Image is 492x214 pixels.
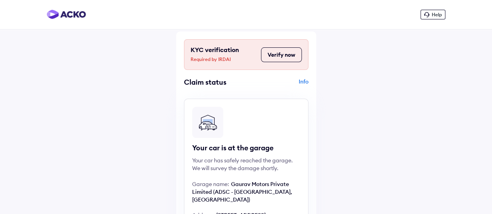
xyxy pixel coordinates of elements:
[192,181,229,188] span: Garage name:
[47,10,86,19] img: horizontal-gradient.png
[432,12,442,17] span: Help
[192,181,292,203] span: Gaurav Motors Private Limited (ADSC - [GEOGRAPHIC_DATA], [GEOGRAPHIC_DATA])
[248,78,308,92] div: Info
[191,56,257,63] span: Required by IRDAI
[261,47,302,62] button: Verify now
[184,78,244,87] div: Claim status
[191,46,257,63] div: KYC verification
[192,157,300,172] div: Your car has safely reached the garage. We will survey the damage shortly.
[192,143,300,153] div: Your car is at the garage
